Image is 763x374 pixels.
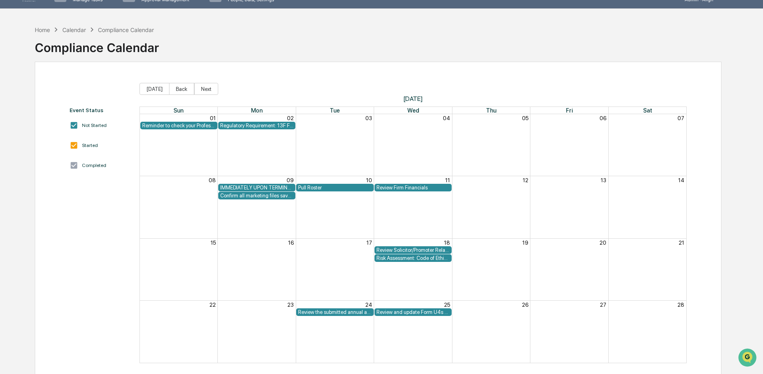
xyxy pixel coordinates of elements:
[220,123,293,129] div: Regulatory Requirement: 13F Filings DUE *Do we have to do anything for this or does TW do it?
[58,165,64,171] div: 🗄️
[36,69,110,76] div: We're available if you need us!
[643,107,652,114] span: Sat
[210,115,216,121] button: 01
[330,107,340,114] span: Tue
[600,239,606,246] button: 20
[566,107,573,114] span: Fri
[82,143,98,148] div: Started
[287,115,294,121] button: 02
[169,83,194,95] button: Back
[298,185,371,191] div: Pull Roster
[8,165,14,171] div: 🖐️
[35,26,50,33] div: Home
[55,161,102,175] a: 🗄️Attestations
[70,107,131,113] div: Event Status
[365,115,372,121] button: 03
[287,177,294,183] button: 09
[220,185,293,191] div: IMMEDIATELY UPON TERMINATION: Terminate Access for Departed IARs
[211,239,216,246] button: 15
[287,302,294,308] button: 23
[8,89,54,95] div: Past conversations
[25,131,65,137] span: [PERSON_NAME]
[445,177,450,183] button: 11
[677,115,684,121] button: 07
[139,95,687,103] span: [DATE]
[5,176,54,190] a: 🔎Data Lookup
[678,177,684,183] button: 14
[82,123,107,128] div: Not Started
[66,131,69,137] span: •
[600,115,606,121] button: 06
[8,61,22,76] img: 1746055101610-c473b297-6a78-478c-a979-82029cc54cd1
[365,302,372,308] button: 24
[209,177,216,183] button: 08
[677,302,684,308] button: 28
[173,107,183,114] span: Sun
[139,107,687,363] div: Month View
[366,177,372,183] button: 10
[142,123,215,129] div: Reminder to check your Professional Designation and IAR CE credits.
[601,177,606,183] button: 13
[220,193,293,199] div: Confirm all marketing files saved and submitted for approval in greenboard
[26,109,46,115] span: 8:53 AM
[522,239,528,246] button: 19
[679,239,684,246] button: 21
[298,309,371,315] div: Review the submitted annual attestations of access personnel
[443,115,450,121] button: 04
[98,26,154,33] div: Compliance Calendar
[523,177,528,183] button: 12
[522,115,528,121] button: 05
[522,302,528,308] button: 26
[194,83,218,95] button: Next
[35,34,159,55] div: Compliance Calendar
[17,61,31,76] img: 8933085812038_c878075ebb4cc5468115_72.jpg
[16,164,52,172] span: Preclearance
[209,302,216,308] button: 22
[737,348,759,369] iframe: Open customer support
[8,17,145,30] p: How can we help?
[16,179,50,187] span: Data Lookup
[377,309,450,315] div: Review and update Form U4s and Form ADV Part 2Bs (as needed)
[56,198,97,205] a: Powered byPylon
[82,163,106,168] div: Completed
[288,239,294,246] button: 16
[377,247,450,253] div: Review Solicitor/Promoter Relationships and policies
[444,239,450,246] button: 18
[444,302,450,308] button: 25
[16,131,22,137] img: 1746055101610-c473b297-6a78-478c-a979-82029cc54cd1
[124,87,145,97] button: See all
[407,107,419,114] span: Wed
[62,26,86,33] div: Calendar
[66,164,99,172] span: Attestations
[71,131,87,137] span: [DATE]
[8,180,14,186] div: 🔎
[8,123,21,136] img: Jack Rasmussen
[136,64,145,73] button: Start new chat
[251,107,263,114] span: Mon
[139,83,169,95] button: [DATE]
[5,161,55,175] a: 🖐️Preclearance
[367,239,372,246] button: 17
[486,107,496,114] span: Thu
[377,185,450,191] div: Review Firm Financials
[377,255,450,261] div: Risk Assessment: Code of Ethics/IAR Review (workflow review only)
[80,199,97,205] span: Pylon
[36,61,131,69] div: Start new chat
[600,302,606,308] button: 27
